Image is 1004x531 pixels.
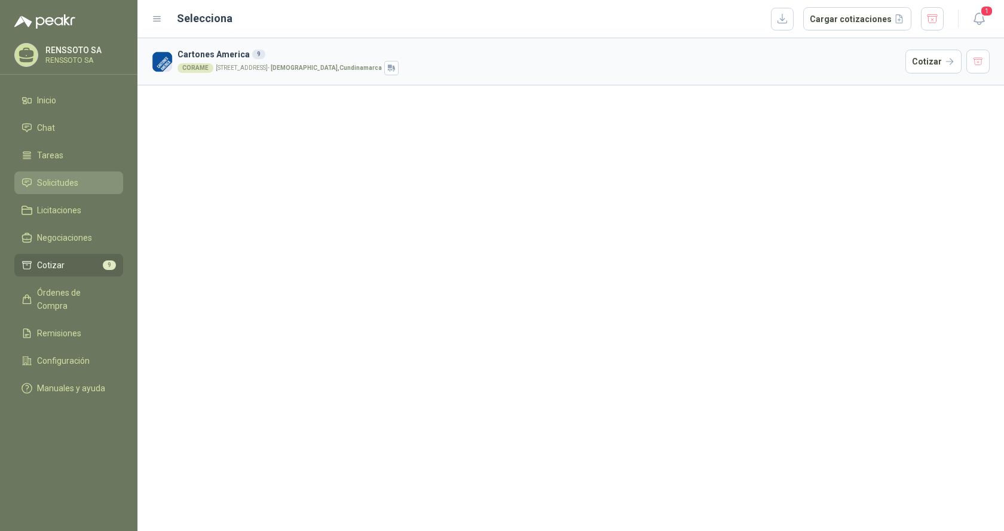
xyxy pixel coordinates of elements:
span: Chat [37,121,55,134]
span: Remisiones [37,327,81,340]
span: Tareas [37,149,63,162]
h3: Cartones America [177,48,901,61]
a: Configuración [14,349,123,372]
span: Manuales y ayuda [37,382,105,395]
div: CORAME [177,63,213,73]
a: Tareas [14,144,123,167]
a: Licitaciones [14,199,123,222]
p: [STREET_ADDRESS] - [216,65,382,71]
a: Inicio [14,89,123,112]
span: Configuración [37,354,90,367]
p: RENSSOTO SA [45,57,120,64]
a: Órdenes de Compra [14,281,123,317]
a: Chat [14,116,123,139]
button: Cotizar [905,50,962,73]
strong: [DEMOGRAPHIC_DATA] , Cundinamarca [271,65,382,71]
span: Inicio [37,94,56,107]
span: Órdenes de Compra [37,286,112,312]
a: Manuales y ayuda [14,377,123,400]
h2: Selecciona [177,10,232,27]
div: 9 [252,50,265,59]
button: Cargar cotizaciones [803,7,911,31]
a: Cotizar9 [14,254,123,277]
a: Solicitudes [14,171,123,194]
span: Solicitudes [37,176,78,189]
img: Company Logo [152,51,173,72]
button: 1 [968,8,990,30]
img: Logo peakr [14,14,75,29]
span: 9 [103,260,116,270]
p: RENSSOTO SA [45,46,120,54]
span: Licitaciones [37,204,81,217]
a: Negociaciones [14,226,123,249]
span: Negociaciones [37,231,92,244]
span: Cotizar [37,259,65,272]
a: Remisiones [14,322,123,345]
span: 1 [980,5,993,17]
